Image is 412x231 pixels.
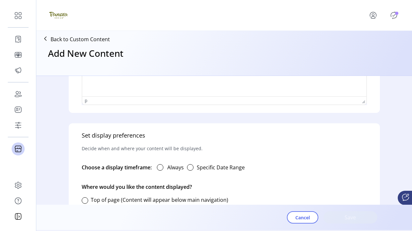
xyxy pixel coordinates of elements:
p: Back to Custom Content [51,35,110,43]
div: Choose a display timeframe: [82,161,152,174]
label: Top of page (Content will appear below main navigation) [91,196,228,203]
body: Rich Text Area. Press ALT-0 for help. [5,5,279,12]
div: Press the Up and Down arrow keys to resize the editor. [359,97,366,104]
button: Cancel [287,211,318,224]
button: menu [360,7,389,23]
label: Always [167,164,184,171]
label: Specific Date Range [197,164,245,171]
img: logo [49,6,67,24]
h5: Set display preferences [82,131,145,140]
p: Decide when and where your content will be displayed. [82,140,203,157]
h3: Add New Content [48,46,124,60]
p: Where would you like the content displayed? [82,178,192,196]
span: Cancel [295,214,310,221]
div: p [85,98,88,103]
button: Publisher Panel [389,10,399,20]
